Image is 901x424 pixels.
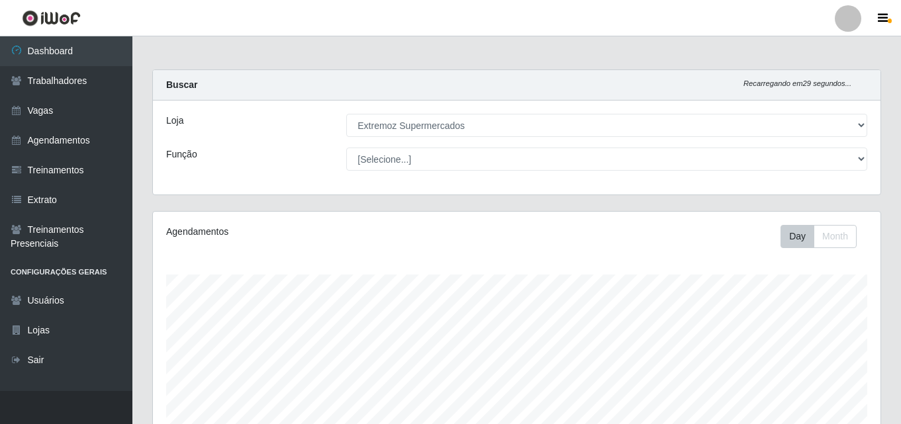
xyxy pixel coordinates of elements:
[166,148,197,161] label: Função
[781,225,867,248] div: Toolbar with button groups
[22,10,81,26] img: CoreUI Logo
[781,225,857,248] div: First group
[166,225,447,239] div: Agendamentos
[166,114,183,128] label: Loja
[814,225,857,248] button: Month
[166,79,197,90] strong: Buscar
[781,225,814,248] button: Day
[743,79,851,87] i: Recarregando em 29 segundos...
